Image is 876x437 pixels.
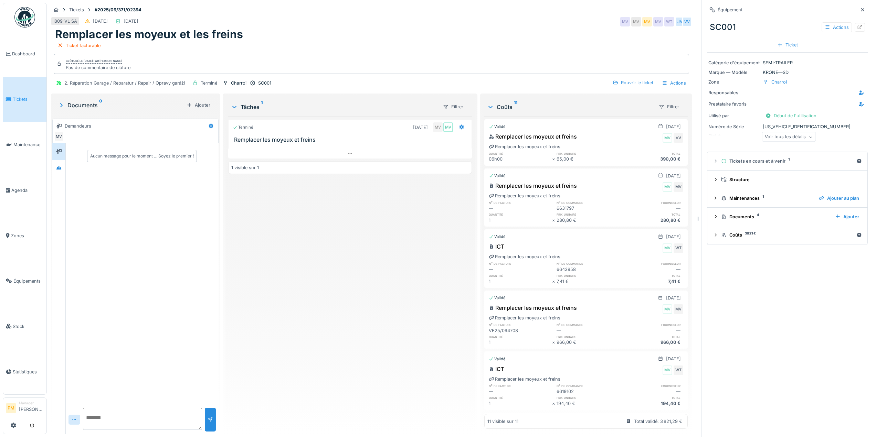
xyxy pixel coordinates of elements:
[489,124,506,130] div: Validé
[13,278,44,284] span: Équipements
[234,136,469,143] h3: Remplacer les moyeux et freins
[69,7,84,13] div: Tickets
[3,31,46,77] a: Dashboard
[489,323,552,327] h6: n° de facture
[675,17,685,26] div: JM
[620,323,683,327] h6: fournisseur
[201,80,217,86] div: Terminé
[721,232,854,238] div: Coûts
[710,210,865,223] summary: Documents4Ajouter
[721,176,859,183] div: Structure
[19,401,44,415] li: [PERSON_NAME]
[489,356,506,362] div: Validé
[631,17,641,26] div: MV
[620,217,683,223] div: 280,80 €
[489,132,577,141] div: Remplacer les moyeux et freins
[620,151,683,156] h6: total
[620,339,683,346] div: 966,00 €
[552,156,557,162] div: ×
[557,400,620,407] div: 194,40 €
[13,369,44,375] span: Statistiques
[663,182,672,192] div: MV
[557,278,620,285] div: 7,41 €
[13,96,44,102] span: Tickets
[487,103,653,111] div: Coûts
[663,304,672,314] div: MV
[620,395,683,400] h6: total
[674,365,683,375] div: WT
[708,79,760,85] div: Zone
[487,418,518,425] div: 11 visible sur 11
[663,133,672,143] div: MV
[774,40,801,50] div: Ticket
[440,102,466,112] div: Filtrer
[708,69,760,76] div: Marque — Modèle
[3,258,46,304] a: Équipements
[231,164,259,171] div: 1 visible sur 1
[674,133,683,143] div: VV
[489,327,552,334] div: VF25/094708
[557,205,620,211] div: 6631797
[64,80,185,86] div: 2. Réparation Garage / Reparatur / Repair / Opravy garáží
[489,200,552,205] h6: n° de facture
[620,205,683,211] div: —
[231,103,437,111] div: Tâches
[489,253,560,260] div: Remplacer les moyeux et freins
[11,232,44,239] span: Zones
[620,273,683,278] h6: total
[54,132,64,141] div: MV
[642,17,652,26] div: MV
[13,323,44,330] span: Stock
[231,80,246,86] div: Charroi
[92,7,144,13] strong: #2025/09/371/02394
[708,101,760,107] div: Prestataire favoris
[557,212,620,217] h6: prix unitaire
[233,124,253,130] div: Terminé
[489,205,552,211] div: —
[489,273,552,278] h6: quantité
[674,304,683,314] div: MV
[718,7,742,13] div: Équipement
[620,200,683,205] h6: fournisseur
[620,261,683,266] h6: fournisseur
[489,304,577,312] div: Remplacer les moyeux et freins
[489,339,552,346] div: 1
[620,400,683,407] div: 194,40 €
[674,243,683,253] div: WT
[708,59,760,66] div: Catégorie d'équipement
[663,243,672,253] div: MV
[710,173,865,186] summary: Structure
[3,122,46,167] a: Maintenance
[13,141,44,148] span: Maintenance
[489,261,552,266] h6: n° de facture
[261,103,263,111] sup: 1
[489,278,552,285] div: 1
[557,395,620,400] h6: prix unitaire
[710,155,865,167] summary: Tickets en cours et à venir1
[6,401,44,417] a: PM Manager[PERSON_NAME]
[721,214,830,220] div: Documents
[58,101,184,109] div: Documents
[620,212,683,217] h6: total
[489,365,504,373] div: ICT
[710,229,865,242] summary: Coûts3821 €
[666,295,681,301] div: [DATE]
[620,17,630,26] div: MV
[489,156,552,162] div: 06h00
[620,388,683,395] div: —
[489,143,560,150] div: Remplacer les moyeux et freins
[634,418,682,425] div: Total validé: 3 821,29 €
[55,28,243,41] h1: Remplacer les moyeux et les freins
[489,315,560,321] div: Remplacer les moyeux et freins
[762,132,816,142] div: Voir tous les détails
[708,89,760,96] div: Responsables
[3,167,46,213] a: Agenda
[674,182,683,192] div: MV
[666,233,681,240] div: [DATE]
[53,18,77,24] div: I809-VL SA
[620,327,683,334] div: —
[620,335,683,339] h6: total
[666,173,681,179] div: [DATE]
[557,156,620,162] div: 65,00 €
[19,401,44,406] div: Manager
